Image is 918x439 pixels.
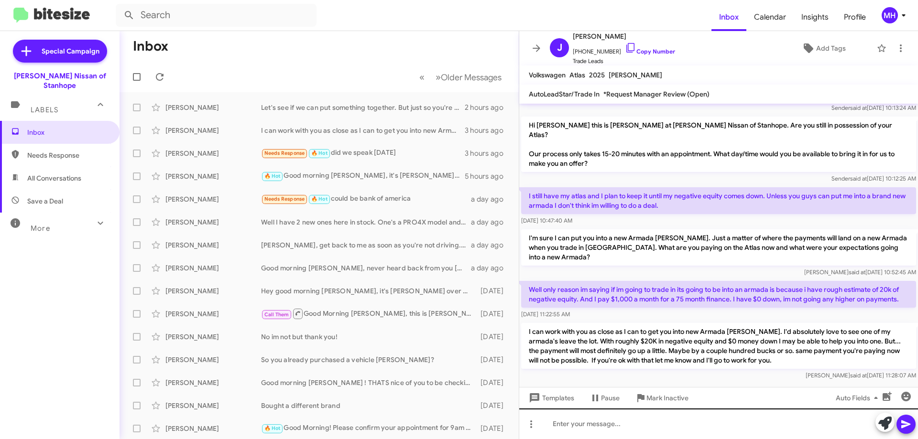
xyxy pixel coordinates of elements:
a: Profile [836,3,874,31]
span: 🔥 Hot [311,150,328,156]
button: Previous [414,67,430,87]
div: [PERSON_NAME] [165,355,261,364]
div: So you already purchased a vehicle [PERSON_NAME]? [261,355,476,364]
div: a day ago [471,240,511,250]
div: [PERSON_NAME] [165,240,261,250]
span: Volkswagen [529,71,566,79]
div: did we speak [DATE] [261,148,465,159]
button: Pause [582,389,627,407]
span: [PERSON_NAME] [DATE] 11:28:07 AM [806,372,916,379]
span: Needs Response [264,150,305,156]
p: I still have my atlas and I plan to keep it until my negative equity comes down. Unless you guys ... [521,187,916,214]
span: *Request Manager Review (Open) [603,90,710,98]
span: Pause [601,389,620,407]
div: [PERSON_NAME] [165,332,261,342]
div: [PERSON_NAME] [165,263,261,273]
div: [DATE] [476,378,511,387]
div: a day ago [471,217,511,227]
p: I'm sure I can put you into a new Armada [PERSON_NAME]. Just a matter of where the payments will ... [521,229,916,266]
a: Calendar [746,3,794,31]
div: [DATE] [476,424,511,433]
div: [DATE] [476,332,511,342]
span: » [436,71,441,83]
span: [DATE] 11:22:55 AM [521,311,570,318]
span: Older Messages [441,72,502,83]
span: said at [849,268,865,276]
a: Special Campaign [13,40,107,63]
span: Save a Deal [27,196,63,206]
div: 3 hours ago [465,126,511,135]
span: Atlas [569,71,585,79]
div: [DATE] [476,355,511,364]
span: Special Campaign [42,46,99,56]
span: said at [850,175,867,182]
div: Bought a different brand [261,401,476,410]
span: 🔥 Hot [264,173,281,179]
span: [PERSON_NAME] [DATE] 10:52:45 AM [804,268,916,276]
span: [PERSON_NAME] [573,31,675,42]
div: [PERSON_NAME] [165,424,261,433]
button: Mark Inactive [627,389,696,407]
div: 2 hours ago [465,103,511,112]
span: Add Tags [816,40,846,57]
span: 🔥 Hot [264,425,281,431]
span: Inbox [711,3,746,31]
div: Good Morning [PERSON_NAME], this is [PERSON_NAME], [PERSON_NAME] asked me to reach out on his beh... [261,308,476,320]
button: Next [430,67,507,87]
span: Sender [DATE] 10:13:24 AM [831,104,916,111]
button: Add Tags [774,40,872,57]
div: could be bank of america [261,193,471,204]
span: Templates [527,389,574,407]
span: 🔥 Hot [311,196,328,202]
div: [PERSON_NAME] [165,217,261,227]
div: [PERSON_NAME] [165,194,261,204]
div: MH [882,7,898,23]
div: Good morning [PERSON_NAME] ! THATS nice of you to be checking in, unfortunately I am not sure on ... [261,378,476,387]
p: Well only reason im saying if im going to trade in its going to be into an armada is because i ha... [521,281,916,308]
span: Call Them [264,311,289,318]
span: said at [850,104,867,111]
div: [PERSON_NAME] [165,378,261,387]
div: [DATE] [476,309,511,319]
div: No im not but thank you! [261,332,476,342]
span: « [419,71,425,83]
span: Trade Leads [573,56,675,66]
a: Copy Number [625,48,675,55]
button: MH [874,7,907,23]
div: Good morning [PERSON_NAME], never heard back from you [DATE]. Have you thought about the Pathfind... [261,263,471,273]
h1: Inbox [133,39,168,54]
span: AutoLeadStar/Trade In [529,90,600,98]
span: Labels [31,106,58,114]
div: [PERSON_NAME], get back to me as soon as you're not driving. You're in a great spot right now! Ta... [261,240,471,250]
div: a day ago [471,263,511,273]
div: 5 hours ago [465,171,511,181]
div: [PERSON_NAME] [165,126,261,135]
p: I can work with you as close as I can to get you into new Armada [PERSON_NAME]. I'd absolutely lo... [521,323,916,369]
button: Templates [519,389,582,407]
span: [DATE] 10:47:40 AM [521,217,572,224]
div: I can work with you as close as I can to get you into new Armada [PERSON_NAME]. I'd absolutely lo... [261,126,465,135]
input: Search [116,4,317,27]
div: a day ago [471,194,511,204]
span: More [31,224,50,233]
div: [PERSON_NAME] [165,286,261,296]
span: Needs Response [27,150,109,160]
button: Auto Fields [828,389,889,407]
div: [PERSON_NAME] [165,401,261,410]
span: [PHONE_NUMBER] [573,42,675,56]
span: Auto Fields [836,389,882,407]
a: Insights [794,3,836,31]
span: J [557,40,562,55]
div: [PERSON_NAME] [165,171,261,181]
span: Sender [DATE] 10:12:25 AM [831,175,916,182]
div: Good Morning! Please confirm your appointment for 9am [DATE] at [PERSON_NAME] Nissan. Please ask ... [261,423,476,434]
div: [DATE] [476,401,511,410]
span: All Conversations [27,173,81,183]
div: [PERSON_NAME] [165,149,261,158]
span: Inbox [27,128,109,137]
span: Mark Inactive [646,389,688,407]
span: [PERSON_NAME] [609,71,662,79]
